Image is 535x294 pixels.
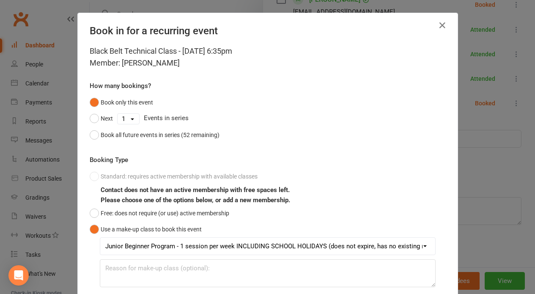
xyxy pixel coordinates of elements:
label: Booking Type [90,155,128,165]
label: How many bookings? [90,81,151,91]
button: Book only this event [90,94,153,110]
h4: Book in for a recurring event [90,25,446,37]
div: Events in series [90,110,446,126]
b: Contact does not have an active membership with free spaces left. [101,186,290,194]
div: Book all future events in series (52 remaining) [101,130,219,140]
button: Use a make-up class to book this event [90,221,202,237]
button: Next [90,110,113,126]
div: Black Belt Technical Class - [DATE] 6:35pm Member: [PERSON_NAME] [90,45,446,69]
b: Please choose one of the options below, or add a new membership. [101,196,290,204]
div: Open Intercom Messenger [8,265,29,286]
button: Close [436,19,449,32]
button: Book all future events in series (52 remaining) [90,127,219,143]
button: Free: does not require (or use) active membership [90,205,229,221]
